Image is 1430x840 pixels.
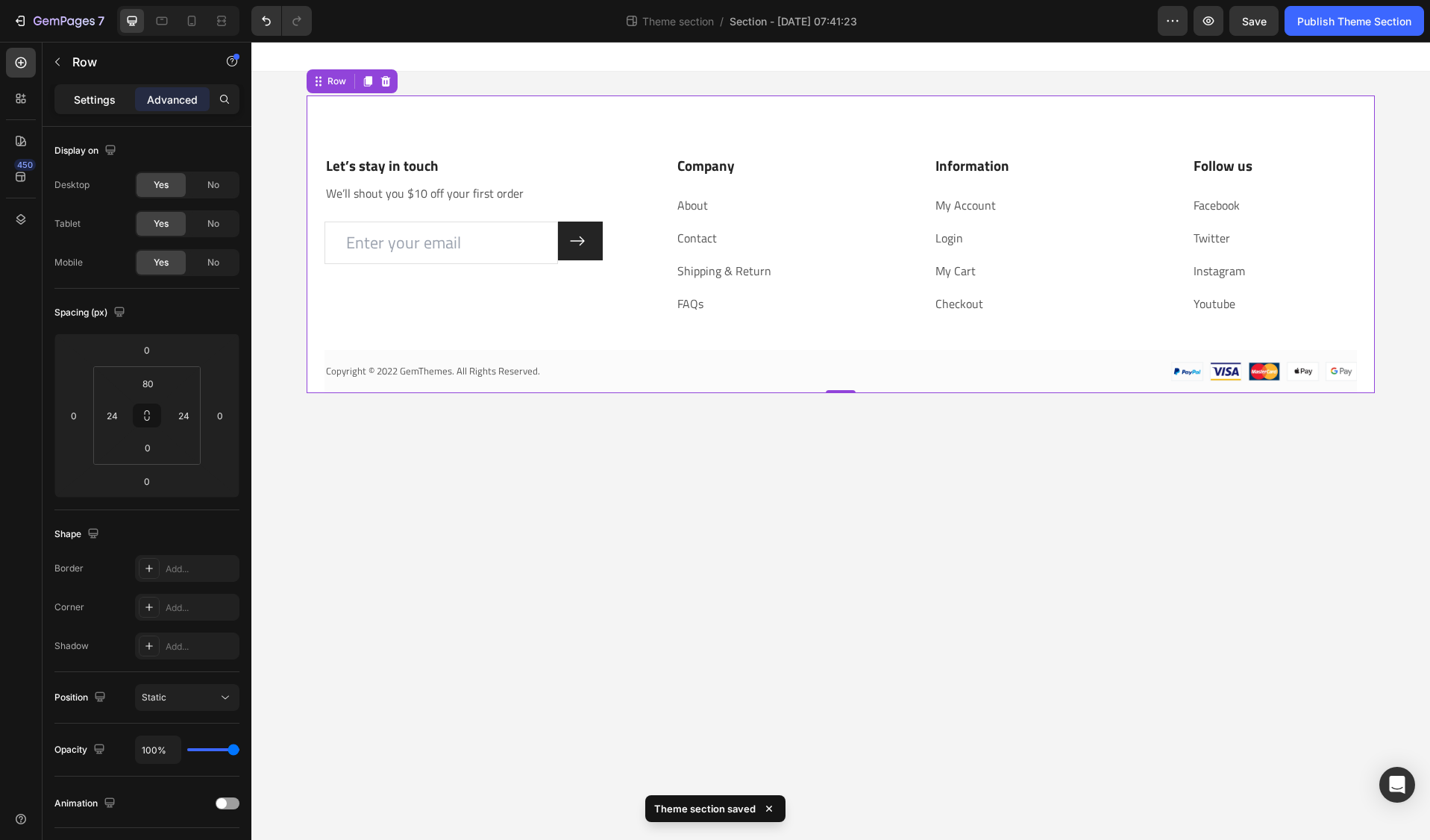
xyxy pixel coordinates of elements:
[154,256,169,269] span: Yes
[172,404,195,427] input: xl
[942,253,984,271] a: Youtube
[133,372,163,395] input: 4xl
[1229,6,1279,36] button: Save
[251,42,1430,840] iframe: Design area
[426,220,520,238] a: Shipping & Return
[426,115,659,134] p: Company
[154,217,169,231] span: Yes
[426,187,465,205] a: Contact
[426,253,452,271] a: FAQs
[684,187,712,205] a: Login
[63,404,85,427] input: 0
[730,13,857,29] span: Section - [DATE] 07:41:23
[639,13,717,29] span: Theme section
[54,639,89,653] div: Shadow
[942,187,979,205] a: Twitter
[1379,767,1415,803] div: Open Intercom Messenger
[133,436,163,459] input: 0px
[54,794,119,814] div: Animation
[54,601,84,614] div: Corner
[207,217,219,231] span: No
[147,92,198,107] p: Advanced
[942,154,988,172] a: Facebook
[132,339,162,361] input: 0
[684,154,744,172] a: My Account
[101,404,123,427] input: xl
[54,256,83,269] div: Mobile
[166,562,236,576] div: Add...
[6,6,111,36] button: 7
[251,6,312,36] div: Undo/Redo
[135,684,239,711] button: Static
[209,404,231,427] input: 0
[154,178,169,192] span: Yes
[73,33,98,46] div: Row
[54,524,102,545] div: Shape
[684,115,917,134] p: Information
[54,141,119,161] div: Display on
[54,303,128,323] div: Spacing (px)
[98,12,104,30] p: 7
[1297,13,1411,29] div: Publish Theme Section
[684,253,732,271] a: Checkout
[166,601,236,615] div: Add...
[14,159,36,171] div: 450
[54,217,81,231] div: Tablet
[166,640,236,653] div: Add...
[654,801,756,816] p: Theme section saved
[142,692,166,703] span: Static
[74,92,116,107] p: Settings
[942,220,994,238] a: Instagram
[207,178,219,192] span: No
[54,178,90,192] div: Desktop
[207,256,219,269] span: No
[684,220,724,238] a: My Cart
[720,13,724,29] span: /
[136,736,181,763] input: Auto
[54,688,109,708] div: Position
[75,322,576,337] p: Copyright © 2022 GemThemes. All Rights Reserved.
[426,154,457,172] a: About
[919,320,1106,340] img: Alt Image
[72,53,199,71] p: Row
[132,470,162,492] input: 0
[1242,15,1267,28] span: Save
[1285,6,1424,36] button: Publish Theme Section
[54,562,84,575] div: Border
[54,740,108,760] div: Opacity
[942,115,1104,134] p: Follow us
